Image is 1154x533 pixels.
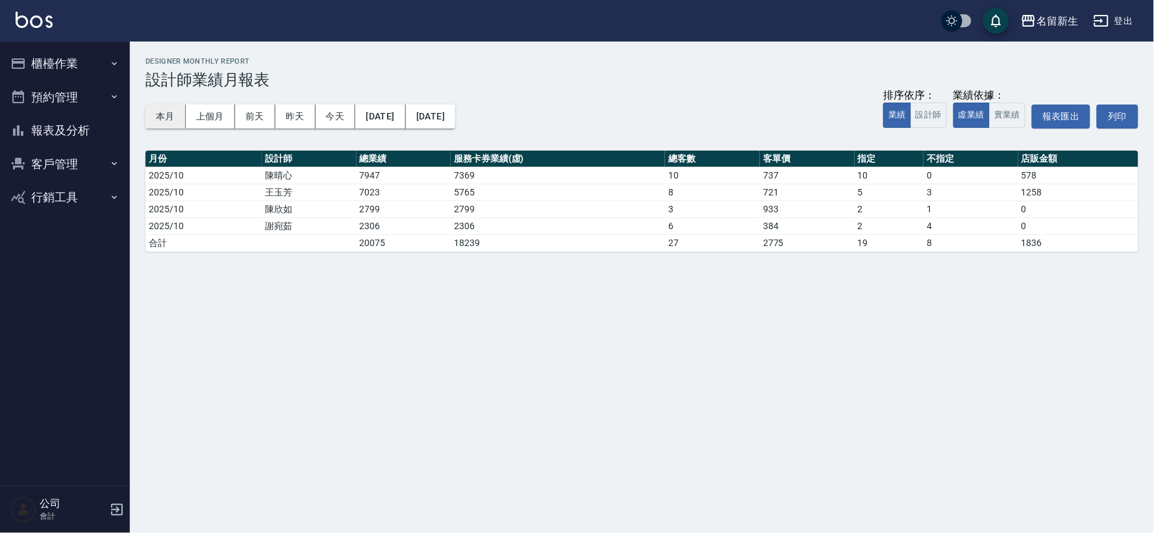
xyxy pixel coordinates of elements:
[760,167,855,184] td: 737
[855,167,923,184] td: 10
[855,184,923,201] td: 5
[451,234,665,251] td: 18239
[1018,167,1138,184] td: 578
[1036,13,1078,29] div: 名留新生
[1018,234,1138,251] td: 1836
[451,217,665,234] td: 2306
[357,217,451,234] td: 2306
[10,497,36,523] img: Person
[355,105,405,129] button: [DATE]
[953,89,1025,103] div: 業績依據：
[262,151,357,167] th: 設計師
[357,184,451,201] td: 7023
[275,105,316,129] button: 昨天
[1018,217,1138,234] td: 0
[357,167,451,184] td: 7947
[665,217,760,234] td: 6
[923,201,1018,217] td: 1
[855,234,923,251] td: 19
[923,184,1018,201] td: 3
[5,114,125,147] button: 報表及分析
[357,234,451,251] td: 20075
[145,201,262,217] td: 2025/10
[989,103,1025,128] button: 實業績
[665,184,760,201] td: 8
[5,180,125,214] button: 行銷工具
[1018,201,1138,217] td: 0
[357,151,451,167] th: 總業績
[262,201,357,217] td: 陳欣如
[923,167,1018,184] td: 0
[451,201,665,217] td: 2799
[357,201,451,217] td: 2799
[451,151,665,167] th: 服務卡券業績(虛)
[855,151,923,167] th: 指定
[16,12,53,28] img: Logo
[5,47,125,81] button: 櫃檯作業
[145,71,1138,89] h3: 設計師業績月報表
[235,105,275,129] button: 前天
[883,89,947,103] div: 排序依序：
[316,105,356,129] button: 今天
[145,184,262,201] td: 2025/10
[1032,105,1090,129] button: 報表匯出
[855,217,923,234] td: 2
[145,57,1138,66] h2: Designer Monthly Report
[5,81,125,114] button: 預約管理
[883,103,911,128] button: 業績
[665,151,760,167] th: 總客數
[145,151,1138,252] table: a dense table
[665,167,760,184] td: 10
[923,217,1018,234] td: 4
[40,510,106,522] p: 會計
[665,234,760,251] td: 27
[1097,105,1138,129] button: 列印
[451,184,665,201] td: 5765
[145,234,262,251] td: 合計
[760,234,855,251] td: 2775
[451,167,665,184] td: 7369
[923,234,1018,251] td: 8
[760,151,855,167] th: 客單價
[262,167,357,184] td: 陳晴心
[186,105,235,129] button: 上個月
[406,105,455,129] button: [DATE]
[1018,184,1138,201] td: 1258
[855,201,923,217] td: 2
[145,151,262,167] th: 月份
[1018,151,1138,167] th: 店販金額
[983,8,1009,34] button: save
[262,217,357,234] td: 謝宛茹
[665,201,760,217] td: 3
[953,103,990,128] button: 虛業績
[910,103,947,128] button: 設計師
[760,217,855,234] td: 384
[923,151,1018,167] th: 不指定
[1016,8,1083,34] button: 名留新生
[145,105,186,129] button: 本月
[760,201,855,217] td: 933
[1088,9,1138,33] button: 登出
[760,184,855,201] td: 721
[145,217,262,234] td: 2025/10
[40,497,106,510] h5: 公司
[5,147,125,181] button: 客戶管理
[145,167,262,184] td: 2025/10
[262,184,357,201] td: 王玉芳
